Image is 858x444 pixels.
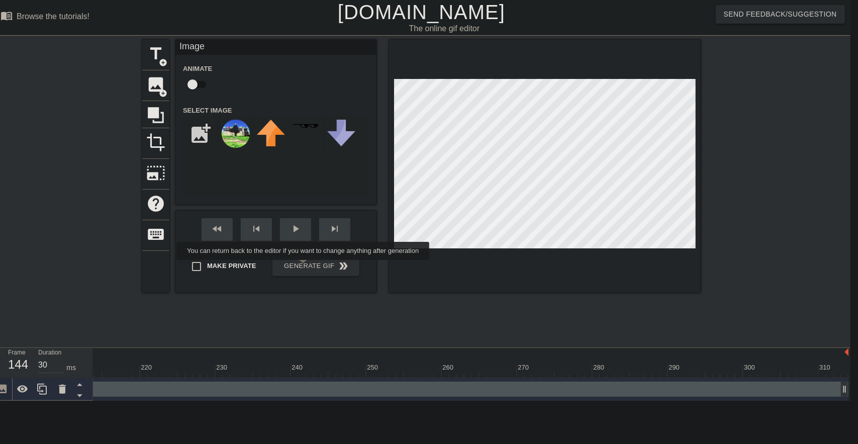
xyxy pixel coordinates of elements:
[222,120,250,148] img: DmLIB-houseki.png
[442,363,455,373] div: 260
[819,363,832,373] div: 310
[1,10,89,25] a: Browse the tutorials!
[146,163,165,183] span: photo_size_select_large
[327,120,355,146] img: downvote.png
[38,350,61,356] label: Duration
[744,363,756,373] div: 300
[292,363,304,373] div: 240
[292,123,320,129] img: deal-with-it.png
[290,223,302,235] span: play_arrow
[716,5,845,24] button: Send Feedback/Suggestion
[8,356,23,374] div: 144
[146,75,165,94] span: image
[839,384,849,394] span: drag_handle
[17,12,89,21] div: Browse the tutorials!
[211,223,223,235] span: fast_rewind
[669,363,681,373] div: 290
[250,223,262,235] span: skip_previous
[844,348,848,356] img: bound-end.png
[183,64,212,74] label: Animate
[66,363,76,373] div: ms
[183,106,232,116] label: Select Image
[159,89,167,98] span: add_circle
[175,40,376,55] div: Image
[1,348,31,377] div: Frame
[159,58,167,67] span: add_circle
[216,363,229,373] div: 230
[257,120,285,146] img: upvote.png
[146,194,165,213] span: help
[1,10,13,22] span: menu_book
[207,261,256,271] span: Make Private
[724,8,837,21] span: Send Feedback/Suggestion
[338,260,350,272] span: double_arrow
[146,44,165,63] span: title
[276,260,355,272] span: Generate Gif
[146,133,165,152] span: crop
[367,363,379,373] div: 250
[329,223,341,235] span: skip_next
[338,1,505,23] a: [DOMAIN_NAME]
[593,363,606,373] div: 280
[518,363,530,373] div: 270
[272,256,359,276] button: Generate Gif
[141,363,153,373] div: 220
[283,23,605,35] div: The online gif editor
[146,225,165,244] span: keyboard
